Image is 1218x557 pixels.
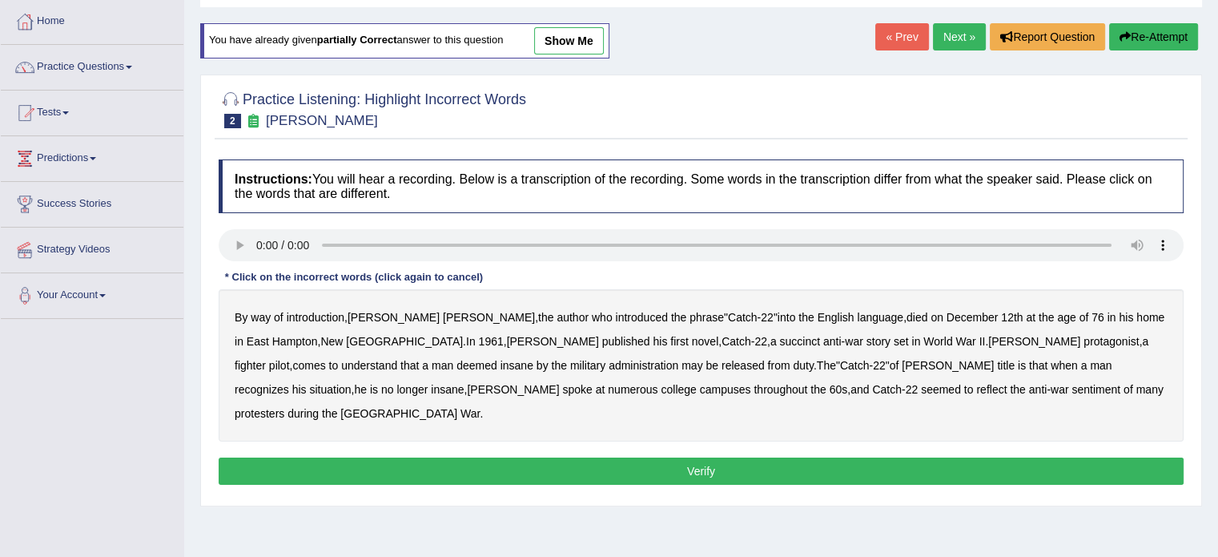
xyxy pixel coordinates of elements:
b: [PERSON_NAME] [507,335,599,348]
b: war [845,335,863,348]
b: insane [500,359,533,372]
b: partially correct [317,34,397,46]
b: that [1029,359,1047,372]
b: duty [793,359,813,372]
b: first [670,335,689,348]
b: World [923,335,952,348]
b: [PERSON_NAME] [902,359,994,372]
b: the [1010,383,1025,396]
b: Instructions: [235,172,312,186]
b: introduction [287,311,344,324]
b: 76 [1091,311,1104,324]
b: man [432,359,453,372]
b: understand [341,359,397,372]
b: sentiment [1071,383,1120,396]
b: New [320,335,343,348]
b: during [287,407,319,420]
b: his [1119,311,1133,324]
b: way [251,311,271,324]
b: East [247,335,269,348]
b: the [551,359,566,372]
b: novel [692,335,718,348]
b: at [1026,311,1035,324]
b: 1961 [479,335,504,348]
b: a [1081,359,1087,372]
b: Catch [840,359,870,372]
b: college [661,383,696,396]
b: and [850,383,869,396]
b: of [890,359,899,372]
b: Catch [728,311,758,324]
a: Tests [1,91,183,131]
b: a [1142,335,1148,348]
b: spoke [562,383,592,396]
b: [PERSON_NAME] [443,311,535,324]
a: Success Stories [1,182,183,222]
b: the [671,311,686,324]
b: succinct [779,335,820,348]
b: war [1051,383,1069,396]
b: [PERSON_NAME] [348,311,440,324]
b: English [818,311,854,324]
b: who [592,311,613,324]
b: of [1124,383,1133,396]
b: home [1136,311,1164,324]
b: into [778,311,796,324]
a: show me [534,27,604,54]
b: War [955,335,975,348]
b: anti [823,335,842,348]
b: may [681,359,702,372]
b: longer [396,383,428,396]
b: By [235,311,247,324]
b: numerous [608,383,657,396]
a: « Prev [875,23,928,50]
b: of [274,311,283,324]
b: author [557,311,589,324]
b: 22 [906,383,919,396]
b: in [911,335,920,348]
b: Catch [872,383,902,396]
b: pilot [269,359,290,372]
b: in [235,335,243,348]
b: protagonist [1083,335,1139,348]
b: deemed [456,359,497,372]
b: no [381,383,394,396]
b: set [894,335,909,348]
b: that [400,359,419,372]
b: War [460,407,480,420]
b: [GEOGRAPHIC_DATA] [340,407,457,420]
b: language [857,311,903,324]
div: , , " - " , , . , , - , - . , , . " - " , , , - - . [219,289,1184,442]
b: at [596,383,605,396]
b: died [906,311,927,324]
b: protesters [235,407,284,420]
b: published [602,335,650,348]
b: many [1136,383,1164,396]
b: be [705,359,718,372]
b: when [1051,359,1077,372]
b: II [979,335,985,348]
button: Verify [219,458,1184,485]
b: by [537,359,549,372]
b: he [354,383,367,396]
b: military [570,359,605,372]
b: anti [1029,383,1047,396]
b: is [370,383,378,396]
b: reflect [976,383,1007,396]
b: released [722,359,765,372]
b: man [1090,359,1111,372]
b: of [1079,311,1089,324]
b: his [653,335,667,348]
b: 60s [830,383,848,396]
button: Re-Attempt [1109,23,1198,50]
b: his [292,383,307,396]
button: Report Question [990,23,1105,50]
b: 22 [754,335,767,348]
small: Exam occurring question [245,114,262,129]
b: 12th [1001,311,1023,324]
b: recognizes [235,383,289,396]
b: The [817,359,836,372]
b: campuses [700,383,751,396]
b: phrase [689,311,724,324]
b: seemed [921,383,961,396]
